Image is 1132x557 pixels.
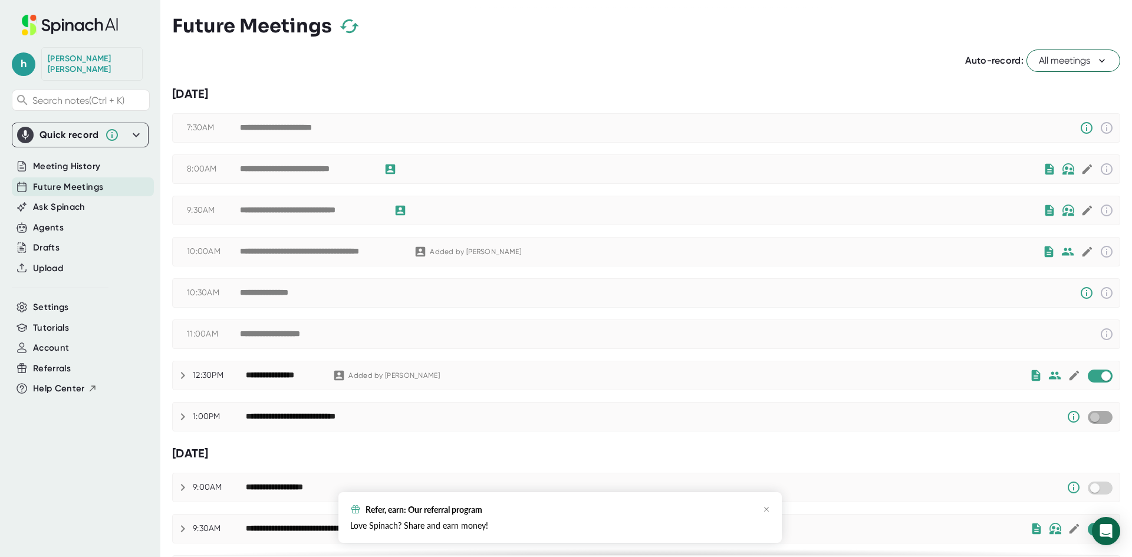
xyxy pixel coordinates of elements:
div: 9:30AM [187,205,240,216]
div: Open Intercom Messenger [1092,517,1120,545]
img: internal-only.bf9814430b306fe8849ed4717edd4846.svg [1049,523,1062,535]
button: Help Center [33,382,97,395]
div: 10:30AM [187,288,240,298]
span: Search notes (Ctrl + K) [32,95,124,106]
button: Referrals [33,362,71,375]
button: Settings [33,301,69,314]
div: Added by [PERSON_NAME] [348,371,440,380]
div: 7:30AM [187,123,240,133]
div: 12:30PM [193,370,246,381]
div: 11:00AM [187,329,240,340]
h3: Future Meetings [172,15,332,37]
button: Future Meetings [33,180,103,194]
svg: This event has already passed [1100,286,1114,300]
div: [DATE] [172,446,1120,461]
svg: Someone has manually disabled Spinach from this meeting. [1080,121,1094,135]
span: h [12,52,35,76]
svg: This event has already passed [1100,203,1114,217]
svg: This event has already passed [1100,245,1114,259]
span: All meetings [1039,54,1108,68]
img: internal-only.bf9814430b306fe8849ed4717edd4846.svg [1062,205,1075,216]
div: Quick record [17,123,143,147]
button: Ask Spinach [33,200,85,214]
div: [DATE] [172,87,1120,101]
svg: Someone has manually disabled Spinach from this meeting. [1080,286,1094,300]
div: Quick record [40,129,99,141]
img: internal-only.bf9814430b306fe8849ed4717edd4846.svg [1062,163,1075,175]
button: Agents [33,221,64,235]
div: 8:00AM [187,164,240,174]
button: Account [33,341,69,355]
div: 9:30AM [193,523,246,534]
div: 9:00AM [193,482,246,493]
svg: This event has already passed [1100,327,1114,341]
svg: This event has already passed [1100,162,1114,176]
span: Help Center [33,382,85,395]
svg: Someone has manually disabled Spinach from this meeting. [1067,480,1081,495]
span: Auto-record: [965,55,1024,66]
button: Tutorials [33,321,69,335]
div: Herbert Davis [48,54,136,74]
div: Added by [PERSON_NAME] [430,248,521,256]
button: All meetings [1026,50,1120,72]
svg: This event has already passed [1100,121,1114,135]
button: Meeting History [33,160,100,173]
div: 10:00AM [187,246,240,257]
button: Upload [33,262,63,275]
button: Drafts [33,241,60,255]
div: 1:00PM [193,411,246,422]
svg: Someone has manually disabled Spinach from this meeting. [1067,410,1081,424]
